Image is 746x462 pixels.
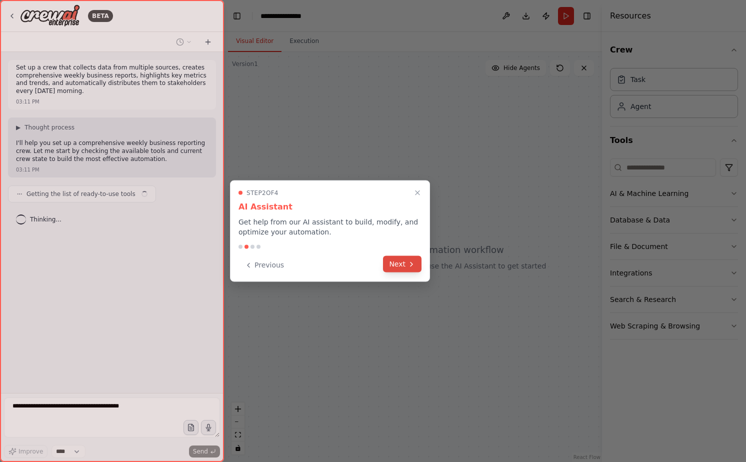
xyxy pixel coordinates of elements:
[383,256,421,272] button: Next
[411,187,423,199] button: Close walkthrough
[238,257,290,273] button: Previous
[246,189,278,197] span: Step 2 of 4
[230,9,244,23] button: Hide left sidebar
[238,217,421,237] p: Get help from our AI assistant to build, modify, and optimize your automation.
[238,201,421,213] h3: AI Assistant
